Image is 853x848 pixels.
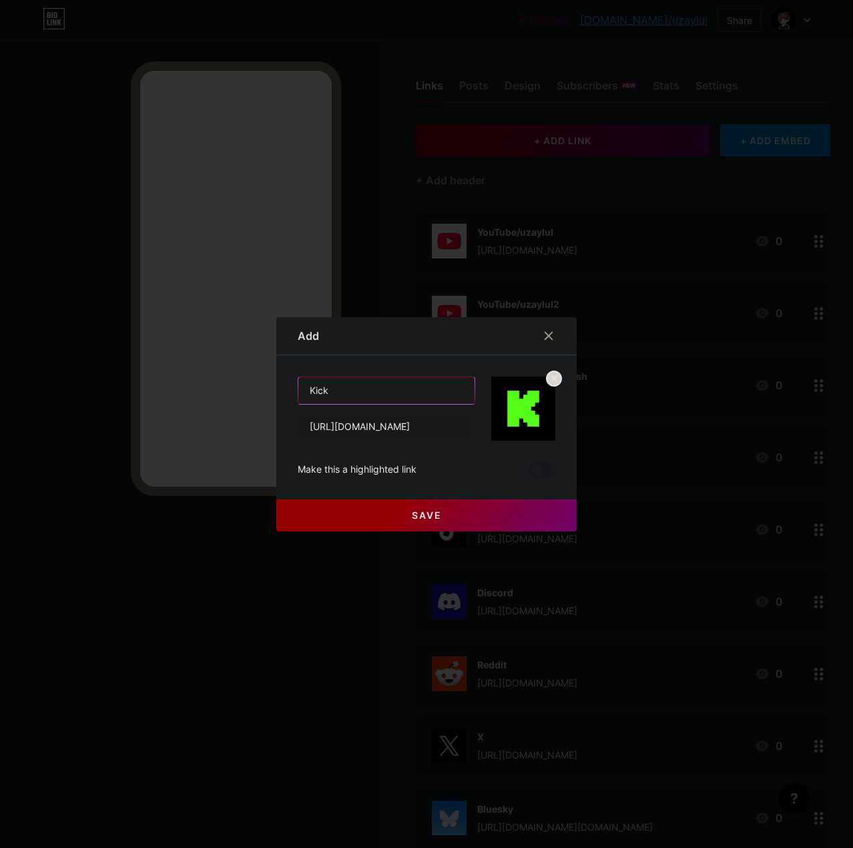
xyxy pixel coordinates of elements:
[491,377,555,441] img: link_thumbnail
[298,377,475,404] input: Title
[298,413,475,440] input: URL
[298,462,416,478] div: Make this a highlighted link
[412,509,442,521] span: Save
[298,328,319,344] div: Add
[276,499,577,532] button: Save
